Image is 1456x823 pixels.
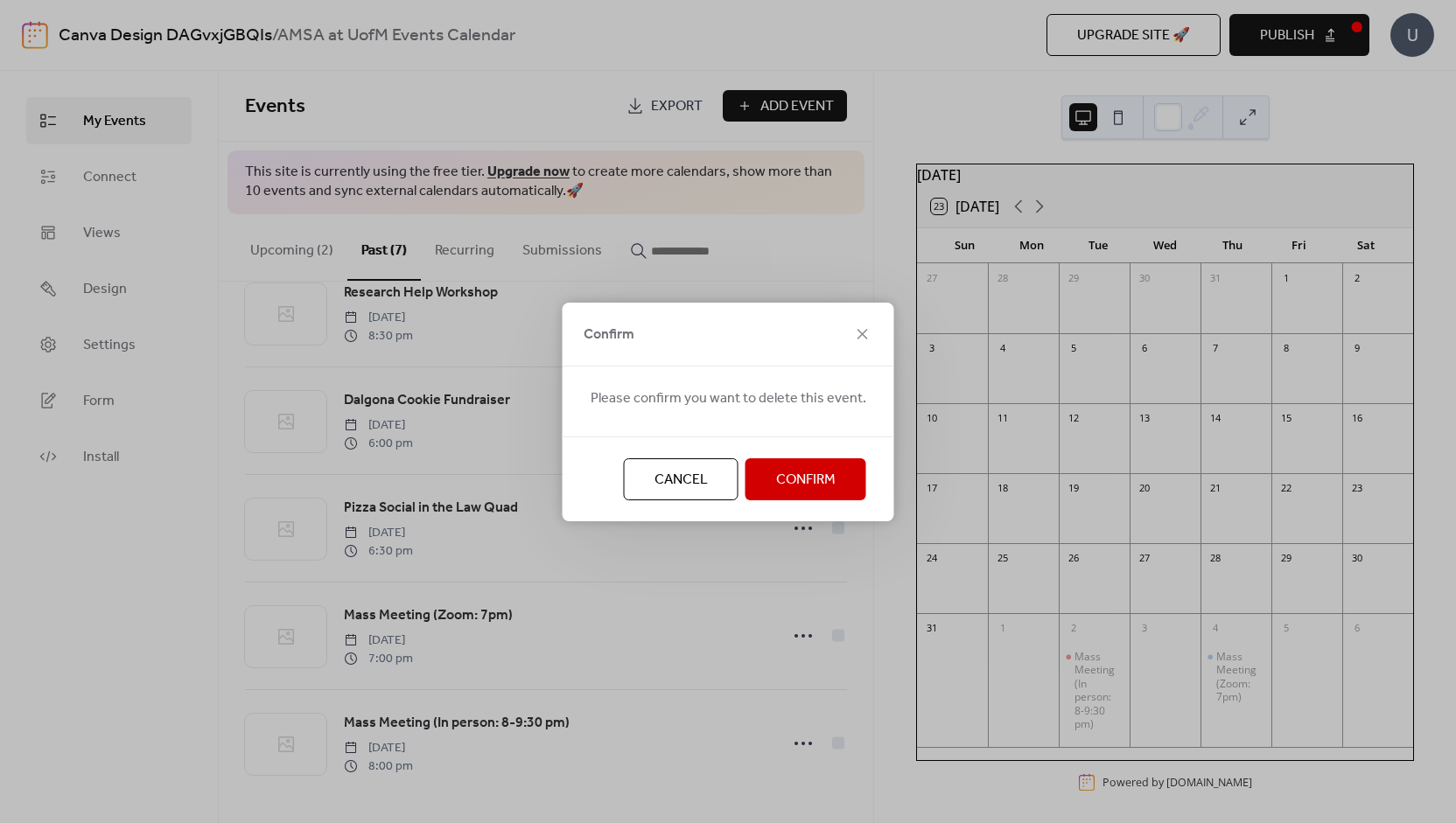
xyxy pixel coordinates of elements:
button: Cancel [624,458,738,500]
span: Confirm [584,324,634,345]
span: Cancel [654,470,708,491]
span: Please confirm you want to delete this event. [591,388,866,409]
span: Confirm [776,470,836,491]
button: Confirm [745,458,866,500]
